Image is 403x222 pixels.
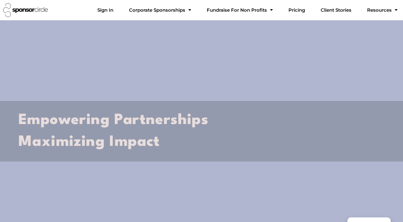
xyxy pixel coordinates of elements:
[3,3,48,17] img: Sponsor Circle logo
[202,4,278,16] a: Fundraise For Non ProfitsMenu Toggle
[316,4,356,16] a: Client Stories
[362,4,402,16] a: Resources
[124,4,196,16] a: Corporate SponsorshipsMenu Toggle
[92,4,402,16] nav: Menu
[92,4,118,16] a: Sign In
[284,4,310,16] a: Pricing
[18,109,385,153] h2: Empowering Partnerships Maximizing Impact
